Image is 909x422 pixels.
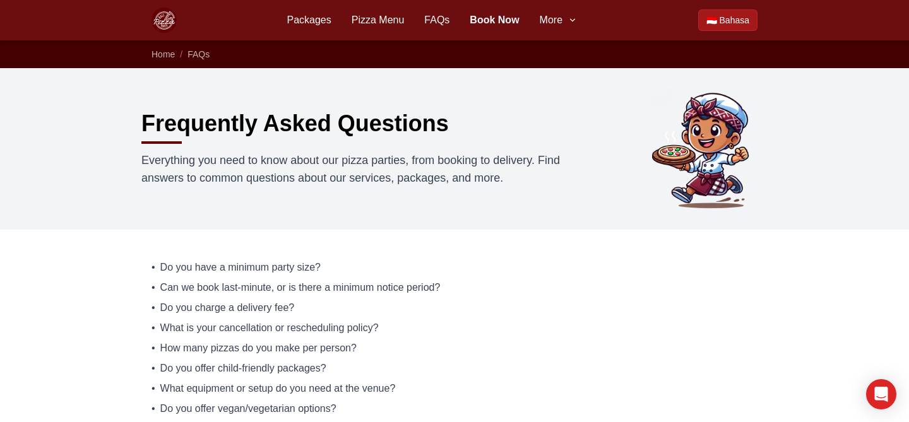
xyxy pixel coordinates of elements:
[151,341,155,356] span: •
[352,13,405,28] a: Pizza Menu
[470,13,519,28] a: Book Now
[151,300,757,315] a: • Do you charge a delivery fee?
[151,320,155,336] span: •
[151,341,757,356] a: • How many pizzas do you make per person?
[698,9,757,31] a: Beralih ke Bahasa Indonesia
[151,401,155,416] span: •
[151,260,757,275] a: • Do you have a minimum party size?
[160,320,379,336] span: What is your cancellation or rescheduling policy?
[151,49,175,59] a: Home
[151,280,155,295] span: •
[540,13,578,28] button: More
[151,260,155,275] span: •
[141,151,566,187] p: Everything you need to know about our pizza parties, from booking to delivery. Find answers to co...
[151,381,757,396] a: • What equipment or setup do you need at the venue?
[151,401,757,416] a: • Do you offer vegan/vegetarian options?
[160,341,357,356] span: How many pizzas do you make per person?
[160,361,326,376] span: Do you offer child-friendly packages?
[151,320,757,336] a: • What is your cancellation or rescheduling policy?
[151,361,757,376] a: • Do you offer child-friendly packages?
[160,381,396,396] span: What equipment or setup do you need at the venue?
[160,300,295,315] span: Do you charge a delivery fee?
[151,300,155,315] span: •
[151,280,757,295] a: • Can we book last-minute, or is there a minimum notice period?
[424,13,449,28] a: FAQs
[187,49,210,59] a: FAQs
[160,260,321,275] span: Do you have a minimum party size?
[287,13,331,28] a: Packages
[180,48,182,61] li: /
[646,88,768,209] img: Common questions about Bali Pizza Party
[151,381,155,396] span: •
[141,111,449,136] h1: Frequently Asked Questions
[151,8,177,33] img: Bali Pizza Party Logo
[160,401,336,416] span: Do you offer vegan/vegetarian options?
[540,13,562,28] span: More
[720,14,749,26] span: Bahasa
[160,280,441,295] span: Can we book last-minute, or is there a minimum notice period?
[151,361,155,376] span: •
[866,379,896,409] div: Open Intercom Messenger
